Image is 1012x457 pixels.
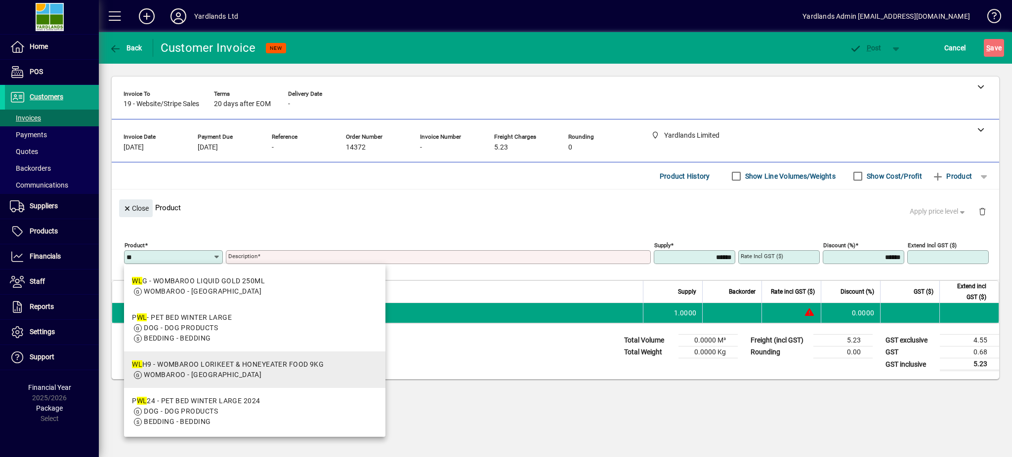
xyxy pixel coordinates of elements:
[5,269,99,294] a: Staff
[910,206,967,217] span: Apply price level
[123,200,149,217] span: Close
[729,286,756,297] span: Backorder
[99,39,153,57] app-page-header-button: Back
[198,144,218,152] span: [DATE]
[124,268,385,305] mat-option: WLG - WOMBAROO LIQUID GOLD 250ML
[849,44,882,52] span: ost
[940,346,999,358] td: 0.68
[813,335,873,346] td: 5.23
[137,313,147,321] em: WL
[28,383,71,391] span: Financial Year
[30,202,58,210] span: Suppliers
[984,39,1004,57] button: Save
[132,396,260,406] div: P 24 - PET BED WINTER LARGE 2024
[132,359,324,370] div: H9 - WOMBAROO LORIKEET & HONEYEATER FOOD 9KG
[144,287,261,295] span: WOMBAROO - [GEOGRAPHIC_DATA]
[678,335,738,346] td: 0.0000 M³
[124,351,385,388] mat-option: WLH9 - WOMBAROO LORIKEET & HONEYEATER FOOD 9KG
[112,190,999,226] div: Product
[823,242,855,249] mat-label: Discount (%)
[944,40,966,56] span: Cancel
[746,346,813,358] td: Rounding
[30,328,55,336] span: Settings
[30,252,61,260] span: Financials
[5,110,99,126] a: Invoices
[30,353,54,361] span: Support
[771,286,815,297] span: Rate incl GST ($)
[5,320,99,344] a: Settings
[194,8,238,24] div: Yardlands Ltd
[144,334,211,342] span: BEDDING - BEDDING
[940,358,999,371] td: 5.23
[288,100,290,108] span: -
[660,168,710,184] span: Product History
[124,388,385,435] mat-option: PWL24 - PET BED WINTER LARGE 2024
[109,44,142,52] span: Back
[30,93,63,101] span: Customers
[124,305,385,351] mat-option: PWL - PET BED WINTER LARGE
[132,360,142,368] em: WL
[5,194,99,219] a: Suppliers
[908,242,957,249] mat-label: Extend incl GST ($)
[5,60,99,84] a: POS
[743,171,836,181] label: Show Line Volumes/Weights
[970,199,994,223] button: Delete
[30,303,54,310] span: Reports
[420,144,422,152] span: -
[5,160,99,177] a: Backorders
[144,371,261,379] span: WOMBAROO - [GEOGRAPHIC_DATA]
[619,335,678,346] td: Total Volume
[5,35,99,59] a: Home
[5,295,99,319] a: Reports
[5,177,99,193] a: Communications
[270,45,282,51] span: NEW
[494,144,508,152] span: 5.23
[163,7,194,25] button: Profile
[119,199,153,217] button: Close
[346,144,366,152] span: 14372
[36,404,63,412] span: Package
[942,39,969,57] button: Cancel
[674,308,697,318] span: 1.0000
[906,203,971,221] button: Apply price level
[914,286,933,297] span: GST ($)
[821,303,880,323] td: 0.0000
[841,286,874,297] span: Discount (%)
[970,207,994,216] app-page-header-button: Delete
[881,335,940,346] td: GST exclusive
[813,346,873,358] td: 0.00
[986,44,990,52] span: S
[5,219,99,244] a: Products
[30,277,45,285] span: Staff
[144,418,211,425] span: BEDDING - BEDDING
[881,346,940,358] td: GST
[30,227,58,235] span: Products
[30,42,48,50] span: Home
[746,335,813,346] td: Freight (incl GST)
[124,100,199,108] span: 19 - Website/Stripe Sales
[107,39,145,57] button: Back
[867,44,871,52] span: P
[132,312,232,323] div: P - PET BED WINTER LARGE
[865,171,922,181] label: Show Cost/Profit
[132,277,142,285] em: WL
[144,324,218,332] span: DOG - DOG PRODUCTS
[5,143,99,160] a: Quotes
[161,40,256,56] div: Customer Invoice
[228,253,257,260] mat-label: Description
[272,144,274,152] span: -
[131,7,163,25] button: Add
[844,39,886,57] button: Post
[137,397,147,405] em: WL
[10,114,41,122] span: Invoices
[654,242,671,249] mat-label: Supply
[986,40,1002,56] span: ave
[656,167,714,185] button: Product History
[5,126,99,143] a: Payments
[5,345,99,370] a: Support
[10,131,47,139] span: Payments
[132,276,265,286] div: G - WOMBAROO LIQUID GOLD 250ML
[30,68,43,76] span: POS
[125,242,145,249] mat-label: Product
[214,100,271,108] span: 20 days after EOM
